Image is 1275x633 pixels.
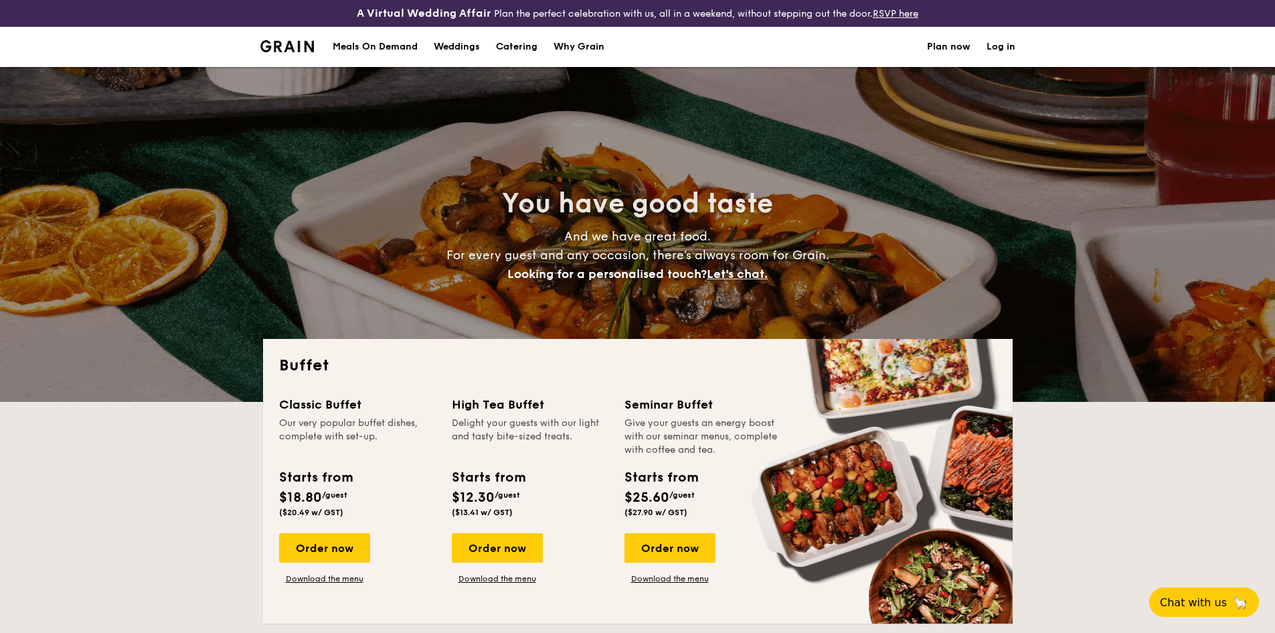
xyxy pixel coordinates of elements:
div: Order now [279,533,370,563]
span: You have good taste [502,188,773,220]
div: Weddings [434,27,480,67]
span: Let's chat. [707,267,768,281]
span: $18.80 [279,490,322,506]
h2: Buffet [279,355,997,376]
a: Log in [987,27,1015,67]
h1: Catering [496,27,537,67]
span: And we have great food. For every guest and any occasion, there’s always room for Grain. [446,229,829,281]
span: /guest [322,490,347,500]
a: Weddings [426,27,488,67]
div: Delight your guests with our light and tasty bite-sized treats. [452,417,608,457]
div: Classic Buffet [279,395,436,414]
span: ($20.49 w/ GST) [279,508,343,517]
a: Plan now [927,27,970,67]
span: $12.30 [452,490,495,506]
a: Catering [488,27,545,67]
div: Starts from [452,468,525,488]
span: Chat with us [1160,596,1227,609]
div: Starts from [279,468,352,488]
span: 🦙 [1232,595,1248,610]
div: Our very popular buffet dishes, complete with set-up. [279,417,436,457]
div: Meals On Demand [333,27,418,67]
span: $25.60 [624,490,669,506]
span: Looking for a personalised touch? [507,267,707,281]
div: Give your guests an energy boost with our seminar menus, complete with coffee and tea. [624,417,781,457]
div: High Tea Buffet [452,395,608,414]
div: Starts from [624,468,697,488]
span: ($27.90 w/ GST) [624,508,687,517]
button: Chat with us🦙 [1149,587,1259,617]
a: RSVP here [873,8,918,19]
div: Plan the perfect celebration with us, all in a weekend, without stepping out the door. [252,5,1023,21]
a: Logotype [260,40,315,52]
img: Grain [260,40,315,52]
h4: A Virtual Wedding Affair [357,5,491,21]
a: Why Grain [545,27,612,67]
a: Download the menu [452,573,543,584]
div: Order now [624,533,715,563]
div: Order now [452,533,543,563]
span: /guest [495,490,520,500]
span: ($13.41 w/ GST) [452,508,513,517]
a: Meals On Demand [325,27,426,67]
a: Download the menu [624,573,715,584]
a: Download the menu [279,573,370,584]
div: Seminar Buffet [624,395,781,414]
span: /guest [669,490,695,500]
div: Why Grain [554,27,604,67]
